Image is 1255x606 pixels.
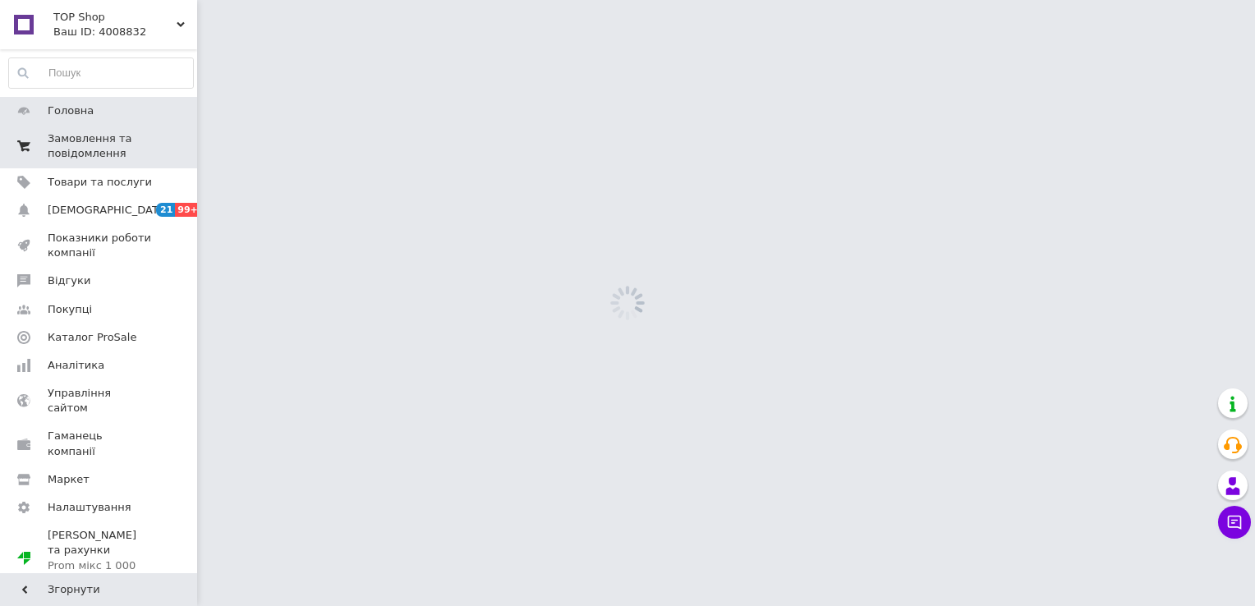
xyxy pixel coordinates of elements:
[48,358,104,373] span: Аналітика
[48,231,152,260] span: Показники роботи компанії
[48,330,136,345] span: Каталог ProSale
[156,203,175,217] span: 21
[48,175,152,190] span: Товари та послуги
[48,472,90,487] span: Маркет
[48,528,152,588] span: [PERSON_NAME] та рахунки
[53,25,197,39] div: Ваш ID: 4008832
[53,10,177,25] span: TOP Shop
[48,429,152,458] span: Гаманець компанії
[48,103,94,118] span: Головна
[1218,506,1251,539] button: Чат з покупцем
[48,558,152,588] div: Prom мікс 1 000 (13 місяців)
[48,273,90,288] span: Відгуки
[48,500,131,515] span: Налаштування
[48,203,169,218] span: [DEMOGRAPHIC_DATA]
[9,58,193,88] input: Пошук
[48,386,152,415] span: Управління сайтом
[48,131,152,161] span: Замовлення та повідомлення
[175,203,202,217] span: 99+
[48,302,92,317] span: Покупці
